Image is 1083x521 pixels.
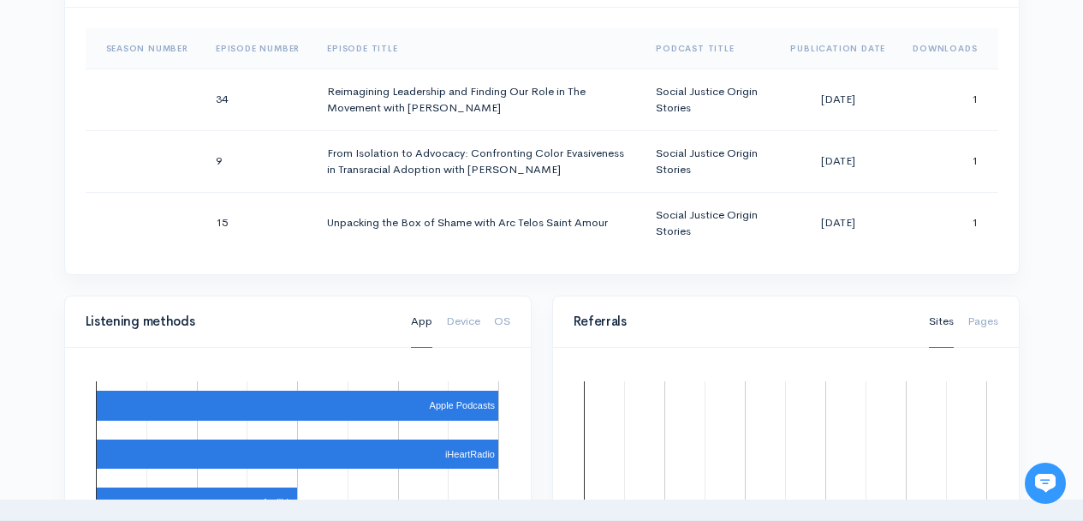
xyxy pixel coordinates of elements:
th: Sort column [899,28,997,69]
td: Social Justice Origin Stories [642,130,777,192]
p: Find an answer quickly [23,294,319,314]
a: Pages [967,296,998,348]
td: Reimagining Leadership and Finding Our Role in The Movement with [PERSON_NAME] [313,69,642,130]
a: Device [446,296,480,348]
td: 34 [202,69,313,130]
a: App [411,296,432,348]
td: [DATE] [777,69,899,130]
h1: Hi 👋 [26,83,317,111]
td: Social Justice Origin Stories [642,69,777,130]
h4: Listening methods [86,314,390,329]
button: New conversation [27,227,316,261]
text: iHeartRadio [444,449,494,459]
th: Sort column [202,28,313,69]
a: OS [494,296,510,348]
span: New conversation [110,237,205,251]
td: [DATE] [777,130,899,192]
td: 15 [202,192,313,254]
th: Sort column [642,28,777,69]
td: Social Justice Origin Stories [642,192,777,254]
td: [DATE] [777,192,899,254]
td: 1 [899,69,997,130]
td: From Isolation to Advocacy: Confronting Color Evasiveness in Transracial Adoption with [PERSON_NAME] [313,130,642,192]
th: Sort column [86,28,202,69]
h2: Just let us know if you need anything and we'll be happy to help! 🙂 [26,114,317,196]
td: 1 [899,192,997,254]
th: Sort column [313,28,642,69]
h4: Referrals [574,314,908,329]
text: Audible [262,497,294,507]
td: 1 [899,130,997,192]
a: Sites [929,296,954,348]
td: Unpacking the Box of Shame with Arc Telos Saint Amour [313,192,642,254]
iframe: gist-messenger-bubble-iframe [1025,463,1066,504]
text: Apple Podcasts [429,400,495,410]
input: Search articles [50,322,306,356]
td: 9 [202,130,313,192]
th: Sort column [777,28,899,69]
